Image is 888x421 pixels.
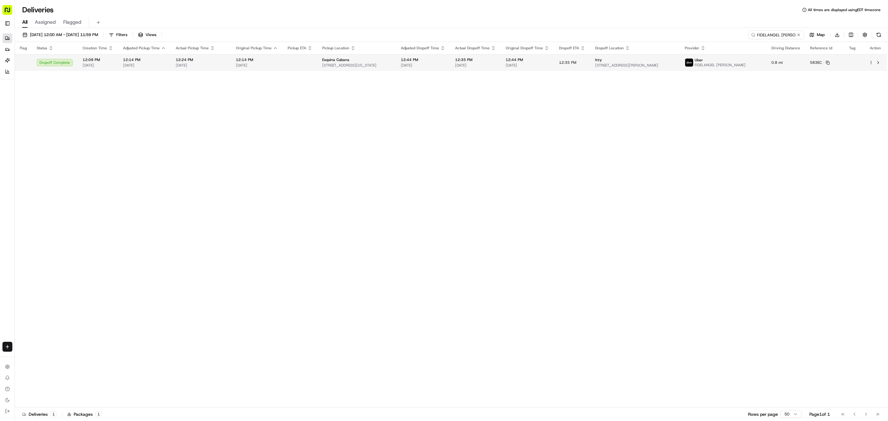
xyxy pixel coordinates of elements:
[322,46,349,51] span: Pickup Location
[559,60,576,65] span: 12:35 PM
[6,107,16,116] img: Dianne Alexi Soriano
[123,63,166,68] span: [DATE]
[105,61,112,68] button: Start new chat
[506,63,549,68] span: [DATE]
[96,79,112,87] button: See all
[236,46,272,51] span: Original Pickup Time
[28,65,85,70] div: We're available if you need us!
[106,31,130,39] button: Filters
[455,63,496,68] span: [DATE]
[559,46,579,51] span: Dropoff ETA
[67,411,102,417] div: Packages
[61,153,75,158] span: Pylon
[849,46,855,51] span: Tag
[595,46,624,51] span: Dropoff Location
[63,18,81,26] span: Flagged
[6,59,17,70] img: 1736555255976-a54dd68f-1ca7-489b-9aae-adbdc363a1c4
[176,57,226,62] span: 12:24 PM
[6,80,41,85] div: Past conversations
[35,18,56,26] span: Assigned
[86,112,99,117] span: [DATE]
[19,96,45,101] span: Regen Pajulas
[322,57,349,62] span: Esquina Cubana
[401,63,445,68] span: [DATE]
[135,31,159,39] button: Views
[401,46,439,51] span: Adjusted Dropoff Time
[4,136,50,147] a: 📗Knowledge Base
[401,57,445,62] span: 12:44 PM
[6,90,16,100] img: Regen Pajulas
[28,59,101,65] div: Start new chat
[50,411,57,417] div: 1
[52,139,57,144] div: 💻
[695,63,746,67] span: FIDELANGEL [PERSON_NAME]
[807,31,828,39] button: Map
[50,96,62,101] span: [DATE]
[176,63,226,68] span: [DATE]
[30,32,98,38] span: [DATE] 12:00 AM - [DATE] 11:59 PM
[236,63,278,68] span: [DATE]
[771,46,800,51] span: Driving Distance
[146,32,156,38] span: Views
[12,96,17,101] img: 1736555255976-a54dd68f-1ca7-489b-9aae-adbdc363a1c4
[37,46,47,51] span: Status
[6,6,18,19] img: Nash
[810,60,830,65] button: 583EC
[6,139,11,144] div: 📗
[176,46,209,51] span: Actual Pickup Time
[123,57,166,62] span: 12:14 PM
[83,57,113,62] span: 12:09 PM
[695,58,703,63] span: Uber
[116,32,127,38] span: Filters
[236,57,278,62] span: 12:14 PM
[869,46,882,51] div: Action
[46,96,48,101] span: •
[20,46,27,51] span: Flag
[808,7,881,12] span: All times are displayed using EDT timezone
[6,25,112,35] p: Welcome 👋
[595,63,675,68] span: [STREET_ADDRESS][PERSON_NAME]
[83,112,85,117] span: •
[749,31,804,39] input: Type to search
[874,31,883,39] button: Refresh
[22,18,27,26] span: All
[12,113,17,118] img: 1736555255976-a54dd68f-1ca7-489b-9aae-adbdc363a1c4
[83,63,113,68] span: [DATE]
[83,46,107,51] span: Creation Time
[322,63,391,68] span: [STREET_ADDRESS][US_STATE]
[506,57,549,62] span: 12:44 PM
[22,411,57,417] div: Deliveries
[19,112,82,117] span: [PERSON_NAME] [PERSON_NAME]
[22,5,54,15] h1: Deliveries
[455,46,490,51] span: Actual Dropoff Time
[16,40,102,47] input: Clear
[809,411,830,417] div: Page 1 of 1
[506,46,543,51] span: Original Dropoff Time
[817,32,825,38] span: Map
[685,59,693,67] img: uber-new-logo.jpeg
[810,46,832,51] span: Reference Id
[288,46,306,51] span: Pickup ETA
[455,57,496,62] span: 12:35 PM
[50,136,101,147] a: 💻API Documentation
[123,46,160,51] span: Adjusted Pickup Time
[43,153,75,158] a: Powered byPylon
[20,31,101,39] button: [DATE] 12:00 AM - [DATE] 11:59 PM
[771,60,800,65] span: 0.8 mi
[595,57,602,62] span: Izzy
[12,138,47,144] span: Knowledge Base
[748,411,778,417] p: Rows per page
[13,59,24,70] img: 1732323095091-59ea418b-cfe3-43c8-9ae0-d0d06d6fd42c
[58,138,99,144] span: API Documentation
[95,411,102,417] div: 1
[685,46,699,51] span: Provider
